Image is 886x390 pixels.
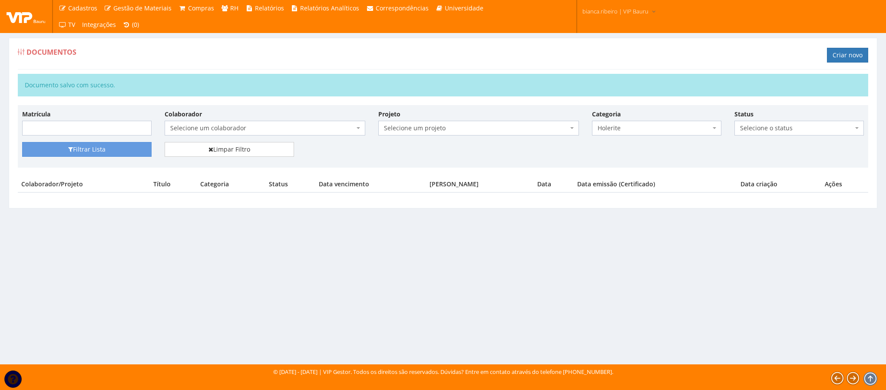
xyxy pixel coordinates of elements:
[376,4,429,12] span: Correspondências
[119,17,143,33] a: (0)
[82,20,116,29] span: Integrações
[426,176,534,192] th: [PERSON_NAME]
[26,47,76,57] span: Documentos
[265,176,316,192] th: Status
[737,176,821,192] th: Data criação
[740,124,853,132] span: Selecione o status
[582,7,648,16] span: bianca.ribeiro | VIP Bauru
[170,124,354,132] span: Selecione um colaborador
[197,176,265,192] th: Categoria
[132,20,139,29] span: (0)
[113,4,172,12] span: Gestão de Materiais
[165,110,202,119] label: Colaborador
[230,4,238,12] span: RH
[315,176,426,192] th: Data vencimento
[445,4,483,12] span: Universidade
[165,142,294,157] a: Limpar Filtro
[592,121,721,136] span: Holerite
[68,20,75,29] span: TV
[22,142,152,157] button: Filtrar Lista
[79,17,119,33] a: Integrações
[384,124,568,132] span: Selecione um projeto
[55,17,79,33] a: TV
[7,10,46,23] img: logo
[534,176,574,192] th: Data
[165,121,365,136] span: Selecione um colaborador
[18,74,868,96] div: Documento salvo com sucesso.
[598,124,711,132] span: Holerite
[188,4,214,12] span: Compras
[734,110,754,119] label: Status
[68,4,97,12] span: Cadastros
[300,4,359,12] span: Relatórios Analíticos
[574,176,737,192] th: Data emissão (Certificado)
[273,368,613,376] div: © [DATE] - [DATE] | VIP Gestor. Todos os direitos são reservados. Dúvidas? Entre em contato atrav...
[378,110,400,119] label: Projeto
[827,48,868,63] a: Criar novo
[22,110,50,119] label: Matrícula
[255,4,284,12] span: Relatórios
[378,121,579,136] span: Selecione um projeto
[18,176,150,192] th: Colaborador/Projeto
[150,176,197,192] th: Título
[821,176,868,192] th: Ações
[734,121,864,136] span: Selecione o status
[592,110,621,119] label: Categoria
